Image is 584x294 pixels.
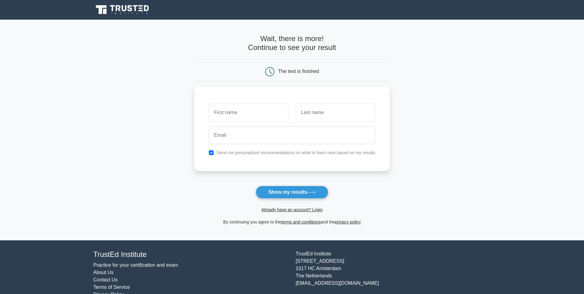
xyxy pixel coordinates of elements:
div: The test is finished [278,69,319,74]
input: Last name [296,104,375,121]
h4: TrustEd Institute [94,250,288,259]
input: First name [209,104,288,121]
a: About Us [94,270,114,275]
a: Contact Us [94,277,118,282]
div: By continuing you agree to the and the [190,218,394,226]
input: Email [209,126,375,144]
h4: Wait, there is more! Continue to see your result [194,34,390,52]
label: Send me personalized recommendations on what to learn next based on my results [216,150,375,155]
a: Already have an account? Login [261,207,323,212]
a: Practice for your certification and exam [94,262,178,268]
a: Terms of Service [94,284,130,290]
a: privacy policy [335,220,361,224]
a: terms and conditions [281,220,321,224]
button: Show my results [256,186,328,199]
